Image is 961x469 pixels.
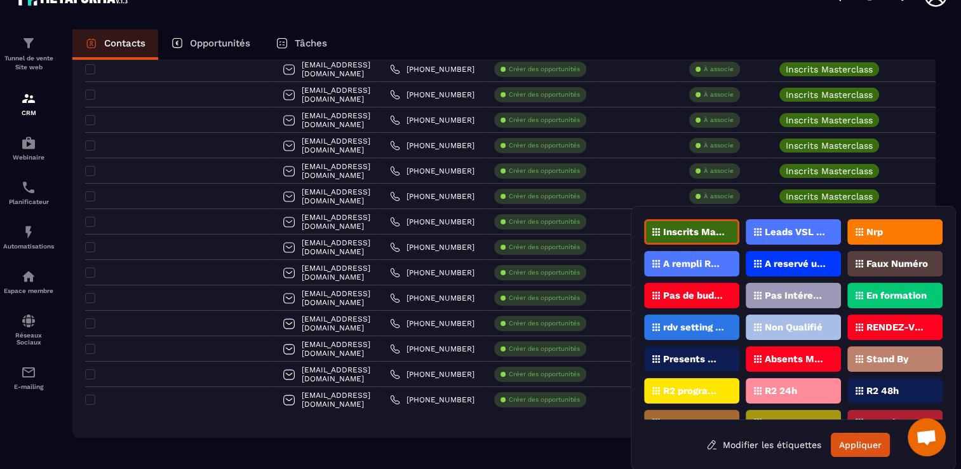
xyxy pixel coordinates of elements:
[390,242,474,252] a: [PHONE_NUMBER]
[509,192,580,201] p: Créer des opportunités
[509,243,580,252] p: Créer des opportunités
[21,36,36,51] img: formation
[704,167,734,175] p: À associe
[663,291,725,300] p: Pas de budget
[509,370,580,379] p: Créer des opportunités
[3,332,54,346] p: Réseaux Sociaux
[786,65,873,74] p: Inscrits Masterclass
[663,259,725,268] p: A rempli Rdv Zenspeak
[765,355,826,364] p: Absents Masterclass
[908,418,946,456] div: Ouvrir le chat
[866,386,899,395] p: R2 48h
[390,318,474,329] a: [PHONE_NUMBER]
[704,65,734,74] p: À associe
[663,228,725,236] p: Inscrits Masterclass
[509,217,580,226] p: Créer des opportunités
[663,355,725,364] p: Presents Masterclass
[765,291,826,300] p: Pas Intéressé
[509,141,580,150] p: Créer des opportunités
[509,395,580,404] p: Créer des opportunités
[72,29,158,60] a: Contacts
[704,116,734,125] p: À associe
[390,293,474,303] a: [PHONE_NUMBER]
[509,90,580,99] p: Créer des opportunités
[21,365,36,380] img: email
[866,355,908,364] p: Stand By
[765,323,823,332] p: Non Qualifié
[509,167,580,175] p: Créer des opportunités
[765,228,826,236] p: Leads VSL ZENSPEAK
[765,418,796,427] p: R2 Nrp
[3,198,54,205] p: Planificateur
[697,433,831,456] button: Modifier les étiquettes
[866,228,883,236] p: Nrp
[21,91,36,106] img: formation
[663,418,725,427] p: Nouveau prospect
[509,294,580,302] p: Créer des opportunités
[3,54,54,72] p: Tunnel de vente Site web
[21,313,36,329] img: social-network
[158,29,263,60] a: Opportunités
[190,37,250,49] p: Opportunités
[390,217,474,227] a: [PHONE_NUMBER]
[866,418,898,427] p: R2 72h
[3,355,54,400] a: emailemailE-mailing
[390,268,474,278] a: [PHONE_NUMBER]
[509,116,580,125] p: Créer des opportunités
[3,126,54,170] a: automationsautomationsWebinaire
[866,259,928,268] p: Faux Numéro
[866,291,927,300] p: En formation
[390,344,474,354] a: [PHONE_NUMBER]
[390,395,474,405] a: [PHONE_NUMBER]
[3,215,54,259] a: automationsautomationsAutomatisations
[3,304,54,355] a: social-networksocial-networkRéseaux Sociaux
[765,386,797,395] p: R2 24h
[390,90,474,100] a: [PHONE_NUMBER]
[295,37,327,49] p: Tâches
[21,180,36,195] img: scheduler
[509,344,580,353] p: Créer des opportunités
[3,109,54,116] p: CRM
[786,116,873,125] p: Inscrits Masterclass
[786,90,873,99] p: Inscrits Masterclass
[390,166,474,176] a: [PHONE_NUMBER]
[786,192,873,201] p: Inscrits Masterclass
[21,224,36,240] img: automations
[3,259,54,304] a: automationsautomationsEspace membre
[704,90,734,99] p: À associe
[390,64,474,74] a: [PHONE_NUMBER]
[390,140,474,151] a: [PHONE_NUMBER]
[786,167,873,175] p: Inscrits Masterclass
[509,268,580,277] p: Créer des opportunités
[663,386,725,395] p: R2 programmé
[3,81,54,126] a: formationformationCRM
[765,259,826,268] p: A reservé un appel
[704,141,734,150] p: À associe
[390,115,474,125] a: [PHONE_NUMBER]
[866,323,928,332] p: RENDEZ-VOUS PROGRAMMé V1 (ZenSpeak à vie)
[3,170,54,215] a: schedulerschedulerPlanificateur
[3,243,54,250] p: Automatisations
[663,323,725,332] p: rdv setting posé
[263,29,340,60] a: Tâches
[390,191,474,201] a: [PHONE_NUMBER]
[3,154,54,161] p: Webinaire
[509,65,580,74] p: Créer des opportunités
[3,383,54,390] p: E-mailing
[390,369,474,379] a: [PHONE_NUMBER]
[3,26,54,81] a: formationformationTunnel de vente Site web
[786,141,873,150] p: Inscrits Masterclass
[21,269,36,284] img: automations
[21,135,36,151] img: automations
[509,319,580,328] p: Créer des opportunités
[831,433,890,457] button: Appliquer
[3,287,54,294] p: Espace membre
[104,37,145,49] p: Contacts
[704,192,734,201] p: À associe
